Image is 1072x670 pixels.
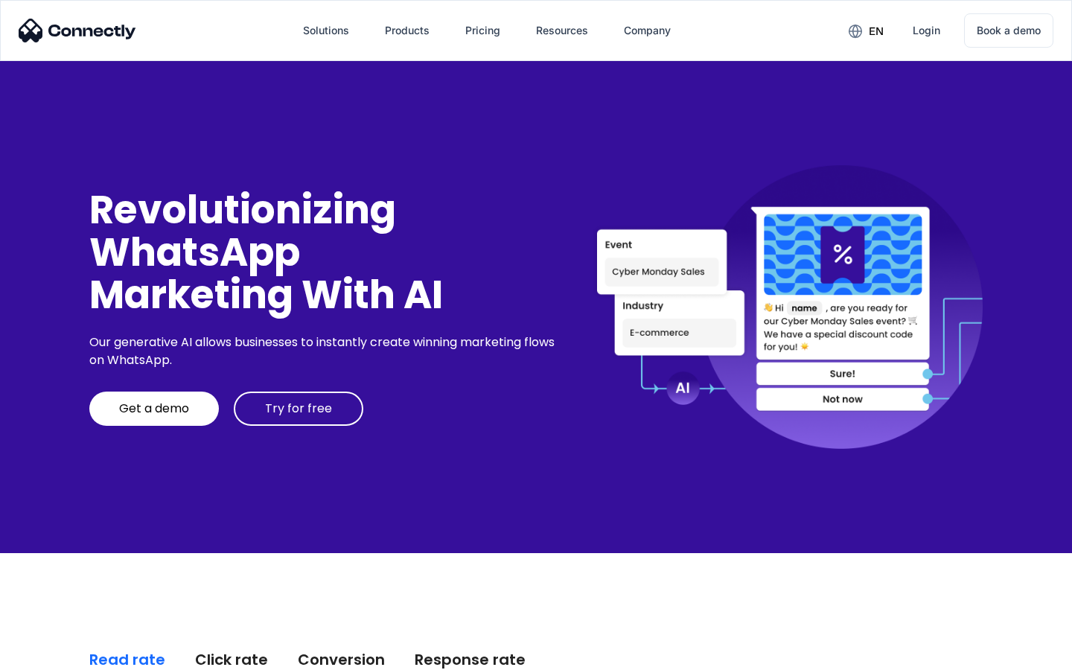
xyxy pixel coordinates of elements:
div: Products [385,20,430,41]
div: Click rate [195,649,268,670]
div: Read rate [89,649,165,670]
div: en [869,21,884,42]
div: Our generative AI allows businesses to instantly create winning marketing flows on WhatsApp. [89,334,560,369]
a: Pricing [453,13,512,48]
a: Book a demo [964,13,1053,48]
div: Resources [536,20,588,41]
div: Company [624,20,671,41]
a: Try for free [234,392,363,426]
div: Try for free [265,401,332,416]
div: Conversion [298,649,385,670]
div: Response rate [415,649,526,670]
img: Connectly Logo [19,19,136,42]
div: Get a demo [119,401,189,416]
div: Pricing [465,20,500,41]
a: Login [901,13,952,48]
div: Revolutionizing WhatsApp Marketing With AI [89,188,560,316]
div: Solutions [303,20,349,41]
div: Login [913,20,940,41]
a: Get a demo [89,392,219,426]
